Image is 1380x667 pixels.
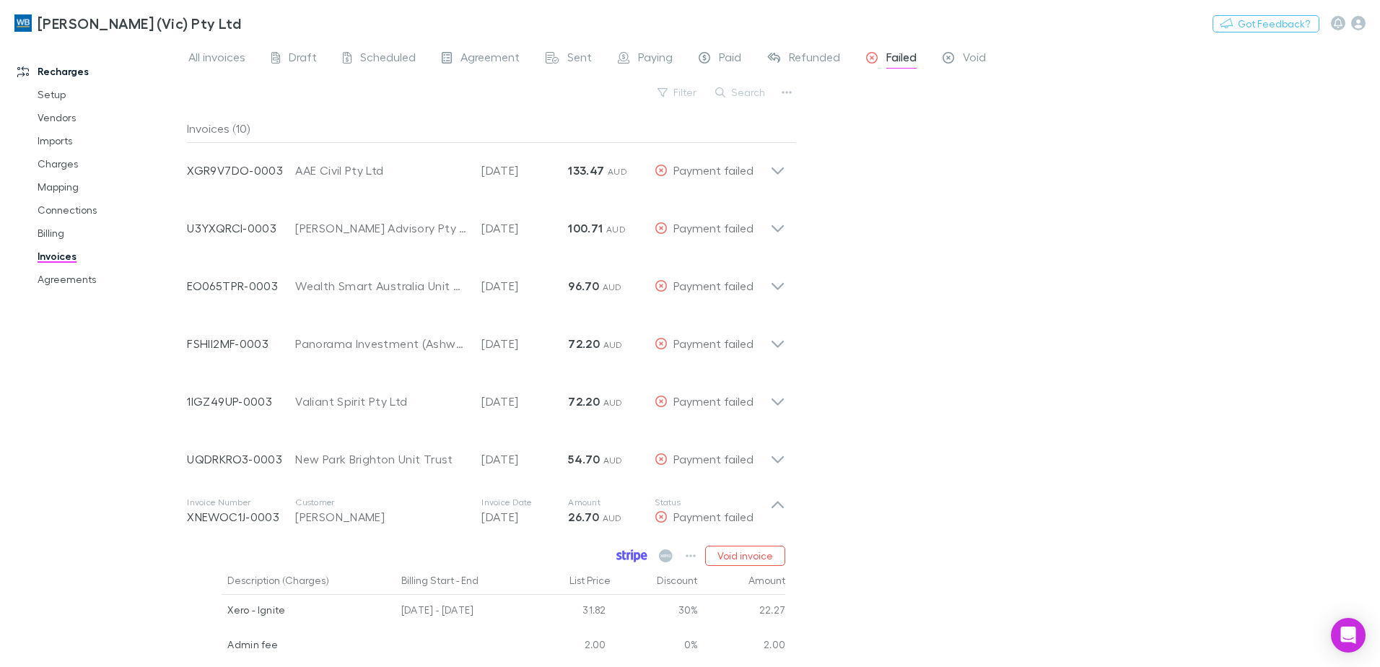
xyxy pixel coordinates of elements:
[295,277,467,295] div: Wealth Smart Australia Unit Trust
[23,222,195,245] a: Billing
[38,14,241,32] h3: [PERSON_NAME] (Vic) Pty Ltd
[175,482,797,540] div: Invoice NumberXNEWOC1J-0003Customer[PERSON_NAME]Invoice Date[DATE]Amount26.70 AUDStatusPayment fa...
[23,175,195,199] a: Mapping
[886,50,917,69] span: Failed
[673,279,754,292] span: Payment failed
[568,336,600,351] strong: 72.20
[568,510,599,524] strong: 26.70
[603,397,623,408] span: AUD
[525,595,612,629] div: 31.82
[295,219,467,237] div: [PERSON_NAME] Advisory Pty Ltd
[603,339,623,350] span: AUD
[14,14,32,32] img: William Buck (Vic) Pty Ltd's Logo
[525,629,612,664] div: 2.00
[1213,15,1319,32] button: Got Feedback?
[187,450,295,468] p: UQDRKRO3-0003
[567,50,592,69] span: Sent
[606,224,626,235] span: AUD
[23,152,195,175] a: Charges
[23,106,195,129] a: Vendors
[699,629,786,664] div: 2.00
[481,162,568,179] p: [DATE]
[673,163,754,177] span: Payment failed
[175,136,797,193] div: XGR9V7DO-0003AAE Civil Pty Ltd[DATE]133.47 AUDPayment failed
[23,268,195,291] a: Agreements
[188,50,245,69] span: All invoices
[175,193,797,251] div: U3YXQRCI-0003[PERSON_NAME] Advisory Pty Ltd[DATE]100.71 AUDPayment failed
[396,595,525,629] div: [DATE] - [DATE]
[187,393,295,410] p: 1IGZ49UP-0003
[612,629,699,664] div: 0%
[481,219,568,237] p: [DATE]
[295,162,467,179] div: AAE Civil Pty Ltd
[187,508,295,526] p: XNEWOC1J-0003
[568,279,599,293] strong: 96.70
[175,309,797,367] div: FSHII2MF-0003Panorama Investment (Ashwood) Pty Ltd[DATE]72.20 AUDPayment failed
[227,629,390,660] div: Admin fee
[673,221,754,235] span: Payment failed
[289,50,317,69] span: Draft
[23,245,195,268] a: Invoices
[295,497,467,508] p: Customer
[603,513,622,523] span: AUD
[603,455,623,466] span: AUD
[568,497,655,508] p: Amount
[705,546,785,566] button: Void invoice
[460,50,520,69] span: Agreement
[360,50,416,69] span: Scheduled
[175,424,797,482] div: UQDRKRO3-0003New Park Brighton Unit Trust[DATE]54.70 AUDPayment failed
[187,277,295,295] p: EO065TPR-0003
[295,508,467,526] div: [PERSON_NAME]
[568,163,604,178] strong: 133.47
[187,335,295,352] p: FSHII2MF-0003
[568,394,600,409] strong: 72.20
[23,129,195,152] a: Imports
[789,50,840,69] span: Refunded
[187,497,295,508] p: Invoice Number
[481,393,568,410] p: [DATE]
[295,393,467,410] div: Valiant Spirit Pty Ltd
[227,595,390,625] div: Xero - Ignite
[719,50,741,69] span: Paid
[673,452,754,466] span: Payment failed
[187,219,295,237] p: U3YXQRCI-0003
[612,595,699,629] div: 30%
[673,510,754,523] span: Payment failed
[481,277,568,295] p: [DATE]
[6,6,250,40] a: [PERSON_NAME] (Vic) Pty Ltd
[175,367,797,424] div: 1IGZ49UP-0003Valiant Spirit Pty Ltd[DATE]72.20 AUDPayment failed
[655,497,770,508] p: Status
[481,497,568,508] p: Invoice Date
[1331,618,1366,653] div: Open Intercom Messenger
[650,84,705,101] button: Filter
[295,335,467,352] div: Panorama Investment (Ashwood) Pty Ltd
[175,251,797,309] div: EO065TPR-0003Wealth Smart Australia Unit Trust[DATE]96.70 AUDPayment failed
[608,166,627,177] span: AUD
[603,282,622,292] span: AUD
[568,221,603,235] strong: 100.71
[3,60,195,83] a: Recharges
[963,50,986,69] span: Void
[673,394,754,408] span: Payment failed
[638,50,673,69] span: Paying
[673,336,754,350] span: Payment failed
[295,450,467,468] div: New Park Brighton Unit Trust
[699,595,786,629] div: 22.27
[481,508,568,526] p: [DATE]
[23,83,195,106] a: Setup
[481,335,568,352] p: [DATE]
[23,199,195,222] a: Connections
[568,452,600,466] strong: 54.70
[187,162,295,179] p: XGR9V7DO-0003
[481,450,568,468] p: [DATE]
[708,84,774,101] button: Search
